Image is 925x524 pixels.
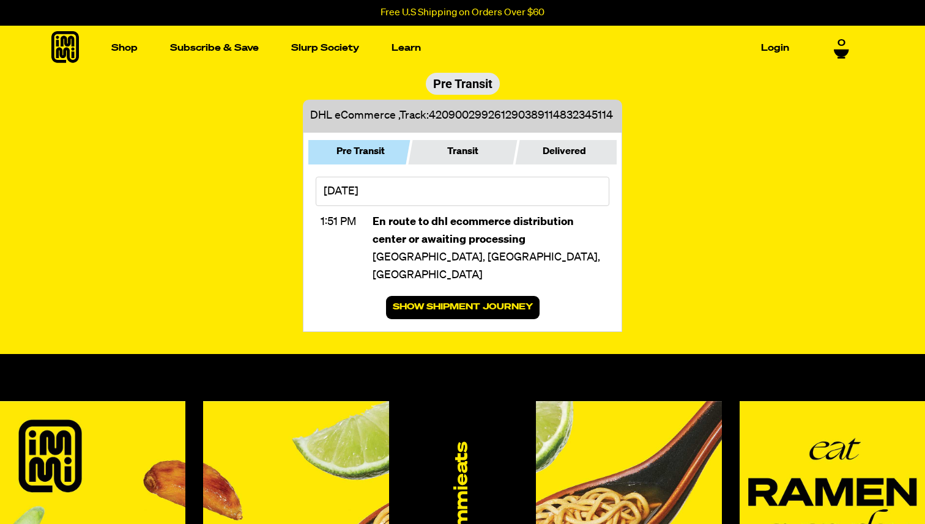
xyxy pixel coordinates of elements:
[398,110,429,121] span: , Track :
[310,110,398,121] span: DHL eCommerce
[373,213,604,249] strong: En route to dhl ecommerce distribution center or awaiting processing
[286,39,364,57] a: Slurp Society
[373,249,604,284] span: [GEOGRAPHIC_DATA], [GEOGRAPHIC_DATA], [GEOGRAPHIC_DATA]
[6,468,129,518] iframe: Marketing Popup
[426,73,500,95] span: Pre Transit
[321,211,373,284] div: 1:51 PM
[324,183,358,201] span: [DATE]
[165,39,264,57] a: Subscribe & Save
[336,146,385,159] p: Pre Transit
[381,7,544,18] p: Free U.S Shipping on Orders Over $60
[429,110,613,121] a: 420900299261290389114832345114
[386,296,540,319] button: Show shipment journey
[756,39,794,57] a: Login
[387,39,426,57] a: Learn
[834,34,849,54] a: 0
[543,146,586,159] p: Delivered
[838,34,845,45] span: 0
[447,146,478,159] p: Transit
[106,39,143,57] a: Shop
[106,26,794,70] nav: Main navigation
